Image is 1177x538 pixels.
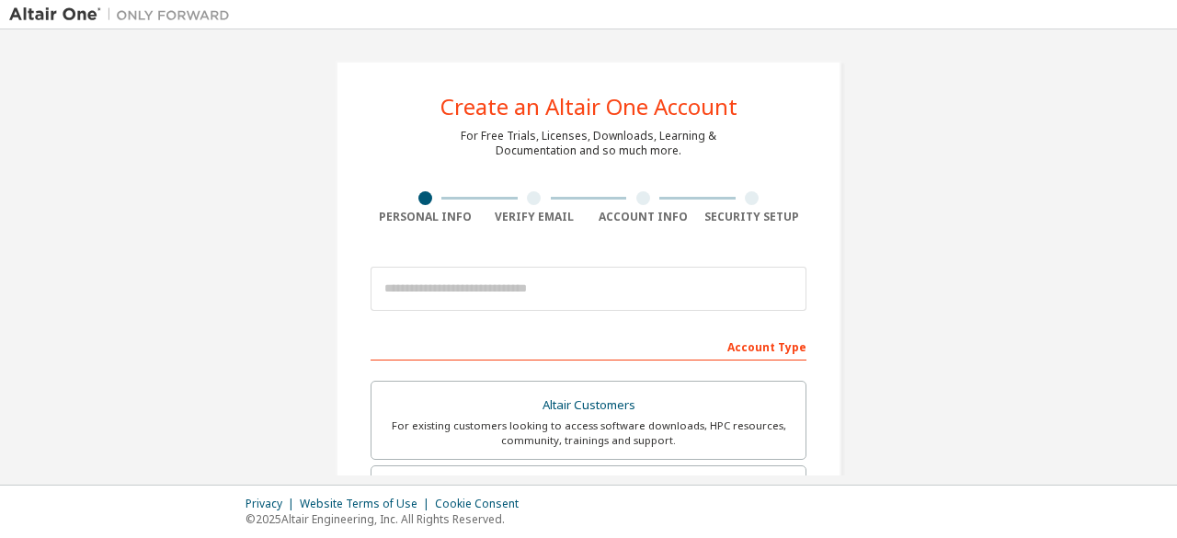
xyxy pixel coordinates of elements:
div: Personal Info [371,210,480,224]
div: Create an Altair One Account [440,96,737,118]
div: Cookie Consent [435,497,530,511]
div: Altair Customers [383,393,794,418]
div: For existing customers looking to access software downloads, HPC resources, community, trainings ... [383,418,794,448]
div: Privacy [246,497,300,511]
div: For Free Trials, Licenses, Downloads, Learning & Documentation and so much more. [461,129,716,158]
div: Account Info [588,210,698,224]
div: Account Type [371,331,806,361]
img: Altair One [9,6,239,24]
p: © 2025 Altair Engineering, Inc. All Rights Reserved. [246,511,530,527]
div: Security Setup [698,210,807,224]
div: Verify Email [480,210,589,224]
div: Website Terms of Use [300,497,435,511]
